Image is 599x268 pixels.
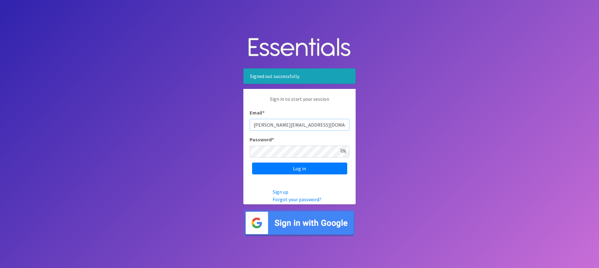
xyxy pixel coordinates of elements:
img: Human Essentials [243,32,356,64]
label: Password [250,136,274,143]
label: Email [250,109,265,116]
a: Forgot your password? [273,196,321,202]
img: Sign in with Google [243,209,356,236]
abbr: required [262,110,265,116]
abbr: required [272,136,274,143]
p: Sign in to start your session [250,95,349,109]
input: Log in [252,163,347,174]
div: Signed out successfully. [243,68,356,84]
a: Sign up [273,189,288,195]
